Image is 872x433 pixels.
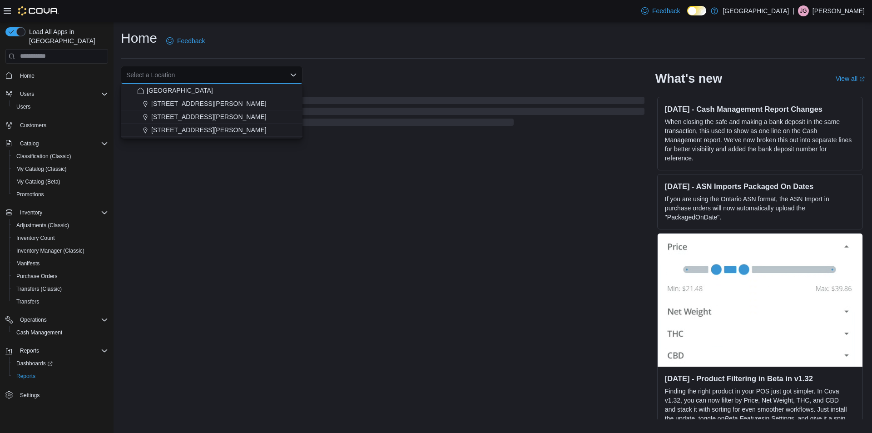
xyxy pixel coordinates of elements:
[665,387,855,432] p: Finding the right product in your POS just got simpler. In Cova v1.32, you can now filter by Pric...
[16,285,62,293] span: Transfers (Classic)
[177,36,205,45] span: Feedback
[13,245,88,256] a: Inventory Manager (Classic)
[9,283,112,295] button: Transfers (Classic)
[13,271,61,282] a: Purchase Orders
[13,284,65,294] a: Transfers (Classic)
[121,99,644,128] span: Loading
[9,357,112,370] a: Dashboards
[5,65,108,425] nav: Complex example
[2,137,112,150] button: Catalog
[9,219,112,232] button: Adjustments (Classic)
[9,175,112,188] button: My Catalog (Beta)
[121,124,302,137] button: [STREET_ADDRESS][PERSON_NAME]
[9,150,112,163] button: Classification (Classic)
[13,371,39,382] a: Reports
[9,326,112,339] button: Cash Management
[665,105,855,114] h3: [DATE] - Cash Management Report Changes
[638,2,684,20] a: Feedback
[16,389,108,400] span: Settings
[16,89,38,100] button: Users
[652,6,680,15] span: Feedback
[16,70,108,81] span: Home
[13,220,108,231] span: Adjustments (Classic)
[9,244,112,257] button: Inventory Manager (Classic)
[13,164,70,174] a: My Catalog (Classic)
[16,273,58,280] span: Purchase Orders
[665,374,855,383] h3: [DATE] - Product Filtering in Beta in v1.32
[13,271,108,282] span: Purchase Orders
[16,222,69,229] span: Adjustments (Classic)
[9,257,112,270] button: Manifests
[13,358,56,369] a: Dashboards
[16,373,35,380] span: Reports
[793,5,794,16] p: |
[16,165,67,173] span: My Catalog (Classic)
[2,388,112,401] button: Settings
[20,72,35,80] span: Home
[13,220,73,231] a: Adjustments (Classic)
[151,99,267,108] span: [STREET_ADDRESS][PERSON_NAME]
[20,122,46,129] span: Customers
[121,84,302,137] div: Choose from the following options
[2,119,112,132] button: Customers
[13,151,75,162] a: Classification (Classic)
[13,176,108,187] span: My Catalog (Beta)
[16,103,30,110] span: Users
[20,347,39,354] span: Reports
[16,138,108,149] span: Catalog
[16,138,42,149] button: Catalog
[859,76,865,82] svg: External link
[13,327,66,338] a: Cash Management
[163,32,208,50] a: Feedback
[9,232,112,244] button: Inventory Count
[13,258,108,269] span: Manifests
[2,206,112,219] button: Inventory
[13,176,64,187] a: My Catalog (Beta)
[20,392,40,399] span: Settings
[16,247,84,254] span: Inventory Manager (Classic)
[147,86,213,95] span: [GEOGRAPHIC_DATA]
[655,71,722,86] h2: What's new
[9,100,112,113] button: Users
[16,390,43,401] a: Settings
[2,88,112,100] button: Users
[18,6,59,15] img: Cova
[121,110,302,124] button: [STREET_ADDRESS][PERSON_NAME]
[16,120,50,131] a: Customers
[723,5,789,16] p: [GEOGRAPHIC_DATA]
[13,358,108,369] span: Dashboards
[9,370,112,383] button: Reports
[290,71,297,79] button: Close list of options
[665,194,855,222] p: If you are using the Ontario ASN format, the ASN Import in purchase orders will now automatically...
[13,189,48,200] a: Promotions
[16,89,108,100] span: Users
[16,314,50,325] button: Operations
[800,5,807,16] span: JG
[16,260,40,267] span: Manifests
[665,117,855,163] p: When closing the safe and making a bank deposit in the same transaction, this used to show as one...
[16,360,53,367] span: Dashboards
[151,112,267,121] span: [STREET_ADDRESS][PERSON_NAME]
[16,119,108,131] span: Customers
[9,270,112,283] button: Purchase Orders
[13,258,43,269] a: Manifests
[121,97,302,110] button: [STREET_ADDRESS][PERSON_NAME]
[13,327,108,338] span: Cash Management
[798,5,809,16] div: Jesus Gonzalez
[836,75,865,82] a: View allExternal link
[13,151,108,162] span: Classification (Classic)
[2,344,112,357] button: Reports
[13,101,34,112] a: Users
[16,329,62,336] span: Cash Management
[16,191,44,198] span: Promotions
[20,140,39,147] span: Catalog
[20,316,47,324] span: Operations
[121,84,302,97] button: [GEOGRAPHIC_DATA]
[16,298,39,305] span: Transfers
[16,314,108,325] span: Operations
[13,245,108,256] span: Inventory Manager (Classic)
[25,27,108,45] span: Load All Apps in [GEOGRAPHIC_DATA]
[16,178,60,185] span: My Catalog (Beta)
[9,188,112,201] button: Promotions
